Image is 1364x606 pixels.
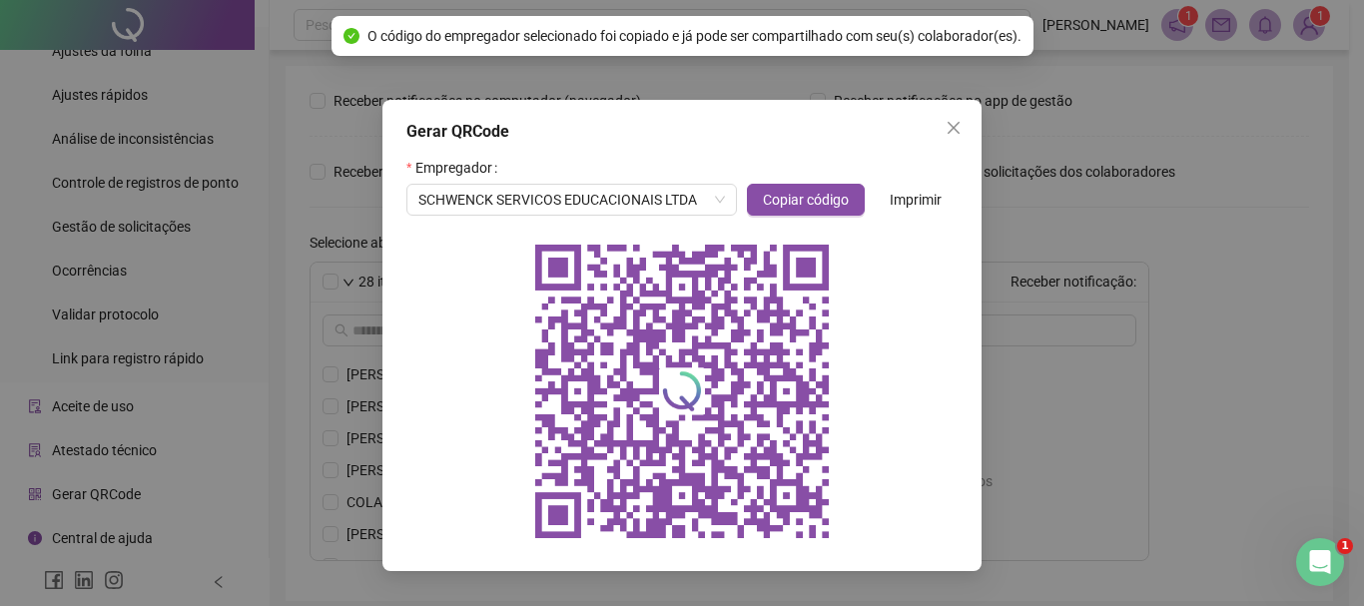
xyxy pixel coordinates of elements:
span: O código do empregador selecionado foi copiado e já pode ser compartilhado com seu(s) colaborador... [367,25,1022,47]
div: Gerar QRCode [406,120,958,144]
button: Close [938,112,970,144]
span: close [946,120,962,136]
img: qrcode do empregador [522,232,842,551]
span: 1 [1337,538,1353,554]
span: Copiar código [763,189,849,211]
span: Imprimir [890,189,942,211]
span: SCHWENCK SERVICOS EDUCACIONAIS LTDA [418,185,725,215]
span: check-circle [343,28,359,44]
button: Copiar código [747,184,865,216]
iframe: Intercom live chat [1296,538,1344,586]
button: Imprimir [874,184,958,216]
label: Empregador [406,152,505,184]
